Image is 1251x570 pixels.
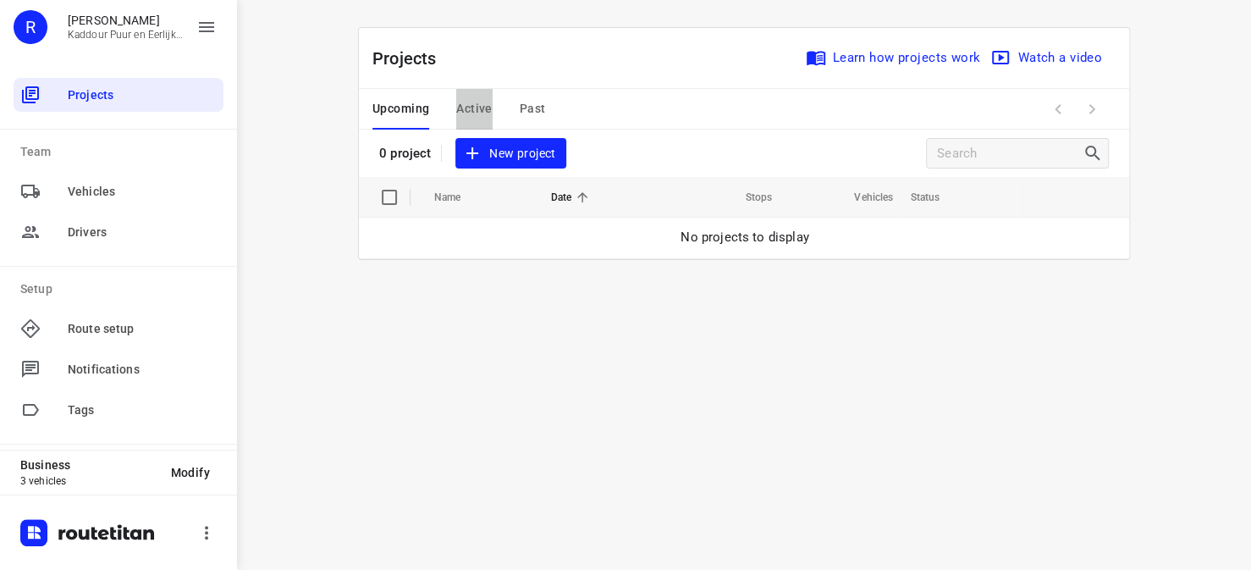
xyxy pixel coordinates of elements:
[68,86,217,104] span: Projects
[14,10,47,44] div: R
[910,187,962,208] span: Status
[1075,92,1109,126] span: Next Page
[520,98,546,119] span: Past
[434,187,483,208] span: Name
[14,352,223,386] div: Notifications
[14,215,223,249] div: Drivers
[832,187,893,208] span: Vehicles
[551,187,594,208] span: Date
[20,280,223,298] p: Setup
[14,393,223,427] div: Tags
[372,46,450,71] p: Projects
[1083,143,1108,163] div: Search
[14,78,223,112] div: Projects
[68,320,217,338] span: Route setup
[171,466,210,479] span: Modify
[68,224,217,241] span: Drivers
[379,146,431,161] p: 0 project
[68,361,217,379] span: Notifications
[20,475,157,487] p: 3 vehicles
[68,29,183,41] p: Kaddour Puur en Eerlijk Vlees B.V.
[68,401,217,419] span: Tags
[14,174,223,208] div: Vehicles
[723,187,772,208] span: Stops
[14,312,223,346] div: Route setup
[157,457,223,488] button: Modify
[1041,92,1075,126] span: Previous Page
[456,98,492,119] span: Active
[68,14,183,27] p: Rachid Kaddour
[455,138,565,169] button: New project
[20,458,157,472] p: Business
[937,141,1083,167] input: Search projects
[68,183,217,201] span: Vehicles
[20,143,223,161] p: Team
[372,98,429,119] span: Upcoming
[466,143,555,164] span: New project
